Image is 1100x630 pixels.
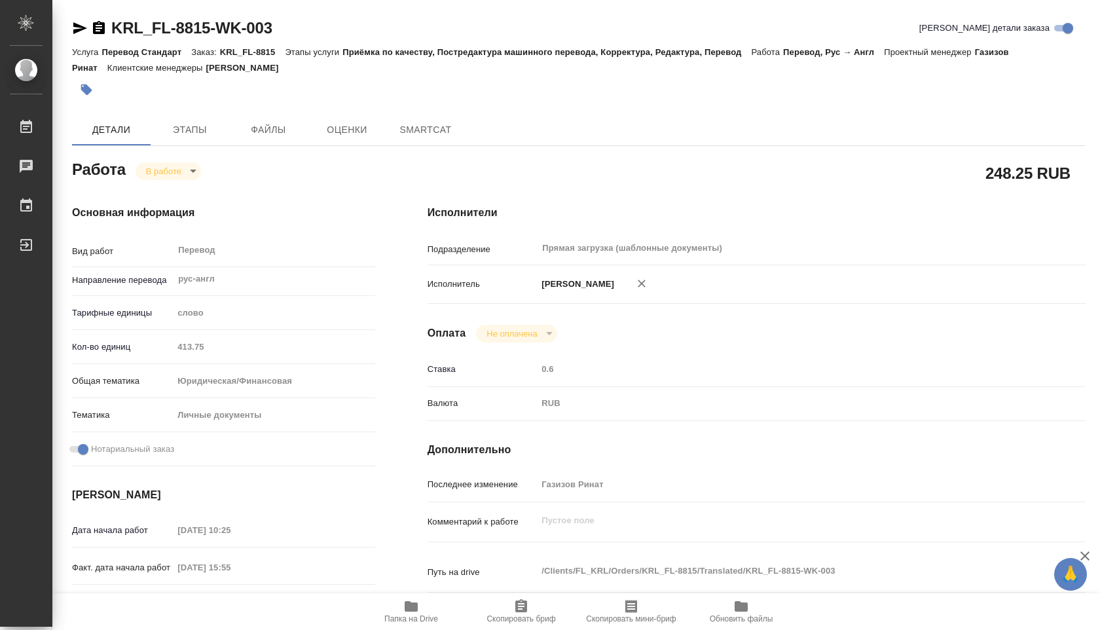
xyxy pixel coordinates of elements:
span: SmartCat [394,122,457,138]
button: Не оплачена [483,328,541,339]
h4: [PERSON_NAME] [72,487,375,503]
input: Пустое поле [537,360,1031,379]
p: [PERSON_NAME] [206,63,289,73]
span: [PERSON_NAME] детали заказа [919,22,1050,35]
p: Комментарий к работе [428,515,538,528]
div: слово [173,302,375,324]
p: Работа [751,47,783,57]
p: KRL_FL-8815 [220,47,285,57]
input: Пустое поле [173,558,287,577]
div: Личные документы [173,404,375,426]
a: KRL_FL-8815-WK-003 [111,19,272,37]
span: Папка на Drive [384,614,438,623]
span: Этапы [158,122,221,138]
p: Тематика [72,409,173,422]
button: Скопировать ссылку для ЯМессенджера [72,20,88,36]
p: Тарифные единицы [72,306,173,320]
button: Добавить тэг [72,75,101,104]
p: Услуга [72,47,101,57]
button: Удалить исполнителя [627,269,656,298]
h4: Основная информация [72,205,375,221]
p: Валюта [428,397,538,410]
p: Приёмка по качеству, Постредактура машинного перевода, Корректура, Редактура, Перевод [342,47,751,57]
input: Пустое поле [173,337,375,356]
p: Направление перевода [72,274,173,287]
h2: 248.25 RUB [985,162,1071,184]
textarea: /Clients/FL_KRL/Orders/KRL_FL-8815/Translated/KRL_FL-8815-WK-003 [537,560,1031,582]
button: Скопировать бриф [466,593,576,630]
input: Пустое поле [173,592,287,611]
span: Скопировать бриф [486,614,555,623]
p: Дата начала работ [72,524,173,537]
p: Ставка [428,363,538,376]
p: Кол-во единиц [72,341,173,354]
p: Перевод Стандарт [101,47,191,57]
button: Папка на Drive [356,593,466,630]
span: Оценки [316,122,378,138]
div: В работе [136,162,201,180]
p: Факт. дата начала работ [72,561,173,574]
button: Скопировать ссылку [91,20,107,36]
h4: Исполнители [428,205,1086,221]
div: Юридическая/Финансовая [173,370,375,392]
input: Пустое поле [537,475,1031,494]
p: Заказ: [191,47,219,57]
div: В работе [476,325,557,343]
input: Пустое поле [173,521,287,540]
span: Скопировать мини-бриф [586,614,676,623]
p: [PERSON_NAME] [537,278,614,291]
span: Обновить файлы [710,614,773,623]
h4: Оплата [428,325,466,341]
p: Этапы услуги [285,47,342,57]
h2: Работа [72,157,126,180]
p: Общая тематика [72,375,173,388]
p: Перевод, Рус → Англ [783,47,884,57]
h4: Дополнительно [428,442,1086,458]
p: Вид работ [72,245,173,258]
span: Нотариальный заказ [91,443,174,456]
span: 🙏 [1059,561,1082,588]
span: Детали [80,122,143,138]
p: Последнее изменение [428,478,538,491]
p: Клиентские менеджеры [107,63,206,73]
button: 🙏 [1054,558,1087,591]
p: Исполнитель [428,278,538,291]
p: Подразделение [428,243,538,256]
button: Скопировать мини-бриф [576,593,686,630]
button: Обновить файлы [686,593,796,630]
span: Файлы [237,122,300,138]
p: Путь на drive [428,566,538,579]
button: В работе [142,166,185,177]
div: RUB [537,392,1031,415]
p: Проектный менеджер [884,47,974,57]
